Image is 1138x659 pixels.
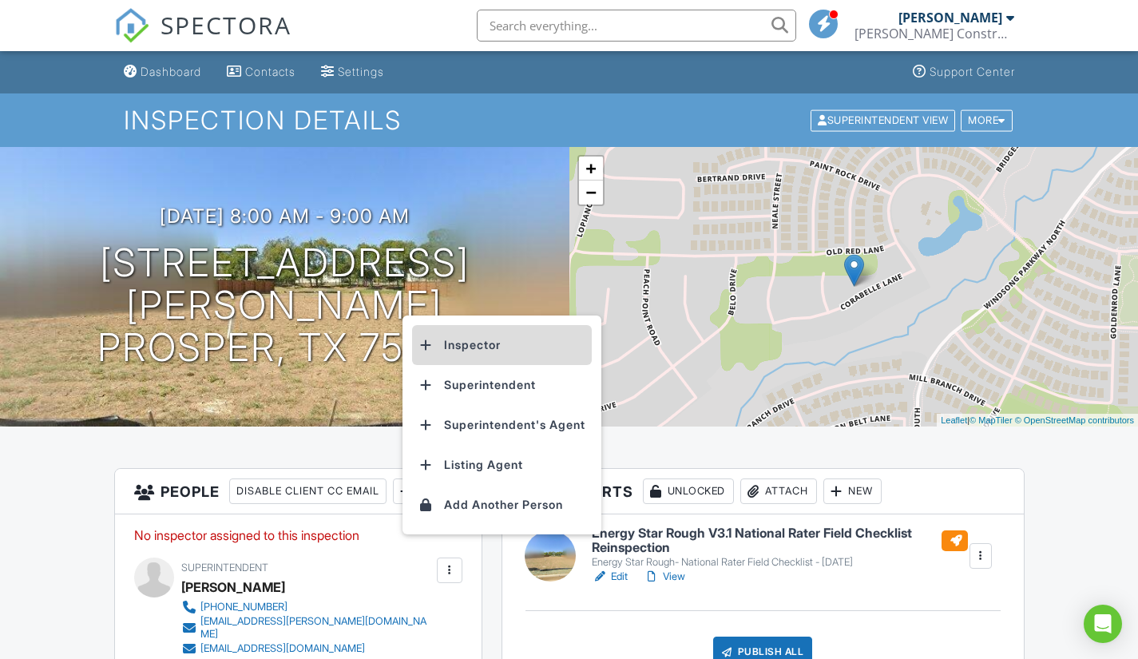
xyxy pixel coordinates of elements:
[811,109,955,131] div: Superintendent View
[114,22,291,55] a: SPECTORA
[393,478,451,504] div: New
[200,615,433,641] div: [EMAIL_ADDRESS][PERSON_NAME][DOMAIN_NAME]
[229,478,387,504] div: Disable Client CC Email
[412,445,592,485] li: Listing Agent
[161,8,291,42] span: SPECTORA
[592,569,628,585] a: Edit
[200,601,287,613] div: [PHONE_NUMBER]
[930,65,1015,78] div: Support Center
[124,106,1013,134] h1: Inspection Details
[592,526,967,569] a: Energy Star Rough V3.1 National Rater Field Checklist Reinspection Energy Star Rough- National Ra...
[898,10,1002,26] div: [PERSON_NAME]
[906,58,1021,87] a: Support Center
[245,65,295,78] div: Contacts
[823,478,882,504] div: New
[644,569,685,585] a: View
[854,26,1014,42] div: Hanson Construction Consulting
[961,109,1013,131] div: More
[338,65,384,78] div: Settings
[117,58,208,87] a: Dashboard
[809,113,959,125] a: Superintendent View
[412,485,592,525] li: Add Another Person
[941,415,967,425] a: Leaflet
[181,599,433,615] a: [PHONE_NUMBER]
[1015,415,1134,425] a: © OpenStreetMap contributors
[200,642,365,655] div: [EMAIL_ADDRESS][DOMAIN_NAME]
[643,478,734,504] div: Unlocked
[740,478,817,504] div: Attach
[579,181,603,204] a: Zoom out
[160,205,410,227] h3: [DATE] 8:00 am - 9:00 am
[502,469,1024,514] h3: Reports
[114,8,149,43] img: The Best Home Inspection Software - Spectora
[592,556,967,569] div: Energy Star Rough- National Rater Field Checklist - [DATE]
[579,157,603,181] a: Zoom in
[181,575,285,599] div: [PERSON_NAME]
[181,562,268,574] span: Superintendent
[141,65,201,78] div: Dashboard
[26,242,544,368] h1: [STREET_ADDRESS][PERSON_NAME] Prosper, TX 75078
[134,526,462,544] p: No inspector assigned to this inspection
[592,526,967,554] h6: Energy Star Rough V3.1 National Rater Field Checklist Reinspection
[115,469,482,514] h3: People
[220,58,302,87] a: Contacts
[181,615,433,641] a: [EMAIL_ADDRESS][PERSON_NAME][DOMAIN_NAME]
[969,415,1013,425] a: © MapTiler
[1084,605,1122,643] div: Open Intercom Messenger
[315,58,391,87] a: Settings
[181,641,433,657] a: [EMAIL_ADDRESS][DOMAIN_NAME]
[477,10,796,42] input: Search everything...
[937,414,1138,427] div: |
